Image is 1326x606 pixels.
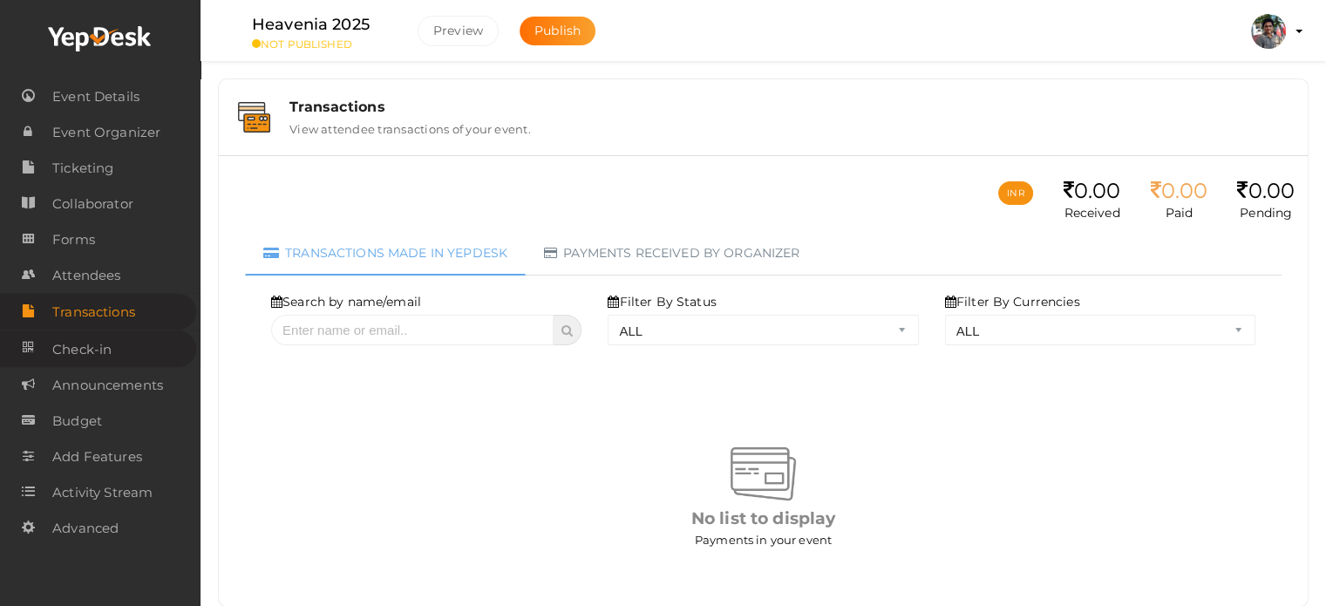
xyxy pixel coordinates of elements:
[289,115,531,136] label: View attendee transactions of your event.
[52,222,95,257] span: Forms
[52,475,153,510] span: Activity Stream
[1150,204,1207,221] p: Paid
[524,507,1003,530] div: No list to display
[271,293,421,310] label: Search by name/email
[520,17,595,45] button: Publish
[271,315,554,345] input: Enter name or email..
[52,187,133,221] span: Collaborator
[1150,179,1207,204] div: 0.00
[524,532,1003,548] div: Payments in your event
[289,99,1289,115] div: Transactions
[52,79,139,114] span: Event Details
[52,368,163,403] span: Announcements
[252,37,391,51] small: NOT PUBLISHED
[1237,179,1295,204] div: 0.00
[608,293,716,310] label: Filter By Status
[1064,204,1121,221] p: Received
[1251,14,1286,49] img: ACg8ocL0t0jbzp2Smfk09bi6bRNbc6Y9bo_DfXs0q6A7A3YRtlIEd7yl=s100
[52,258,120,293] span: Attendees
[52,439,142,474] span: Add Features
[998,181,1033,205] button: INR
[245,231,526,276] a: Transactions made in Yepdesk
[252,12,370,37] label: Heavenia 2025
[52,511,119,546] span: Advanced
[238,102,270,133] img: bank-details.svg
[52,115,160,150] span: Event Organizer
[731,441,796,507] img: credit-card-result.png
[52,295,135,330] span: Transactions
[52,151,113,186] span: Ticketing
[52,332,112,367] span: Check-in
[228,123,1299,140] a: Transactions View attendee transactions of your event.
[418,16,499,46] button: Preview
[1237,204,1295,221] p: Pending
[52,404,102,439] span: Budget
[534,23,581,38] span: Publish
[945,293,1080,310] label: Filter By Currencies
[526,231,818,276] a: Payments received by organizer
[1064,179,1121,204] div: 0.00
